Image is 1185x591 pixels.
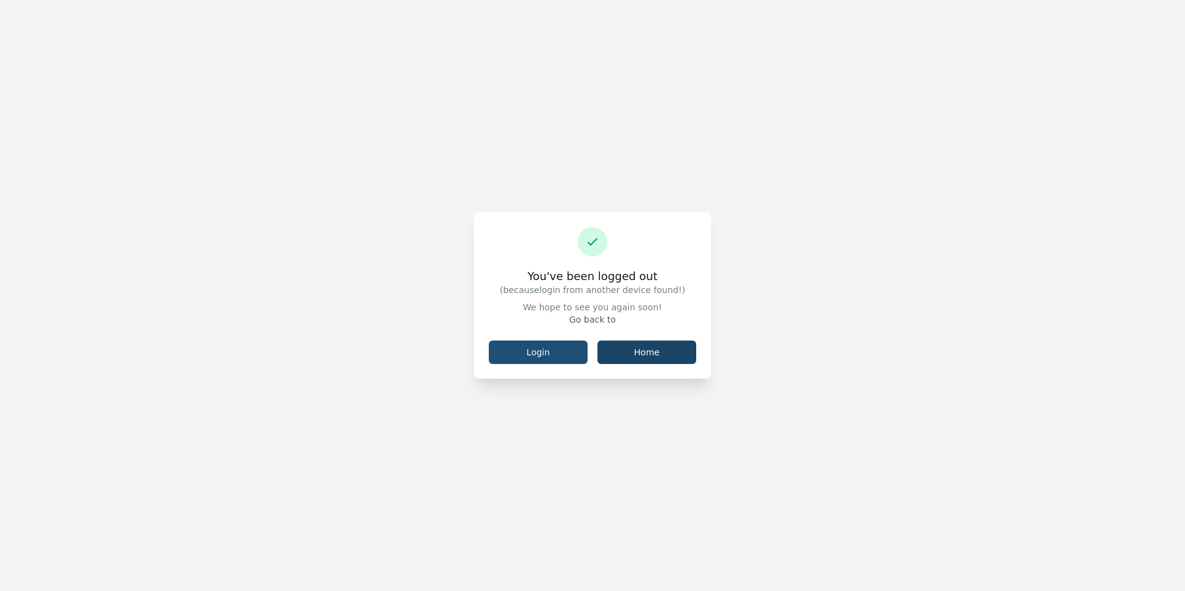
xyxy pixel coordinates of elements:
[489,269,696,284] h3: You've been logged out
[489,301,696,313] p: We hope to see you again soon!
[489,313,696,326] p: Go back to
[489,341,588,364] a: Login
[597,341,696,364] a: Home
[489,284,696,296] p: (because login from another device found! )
